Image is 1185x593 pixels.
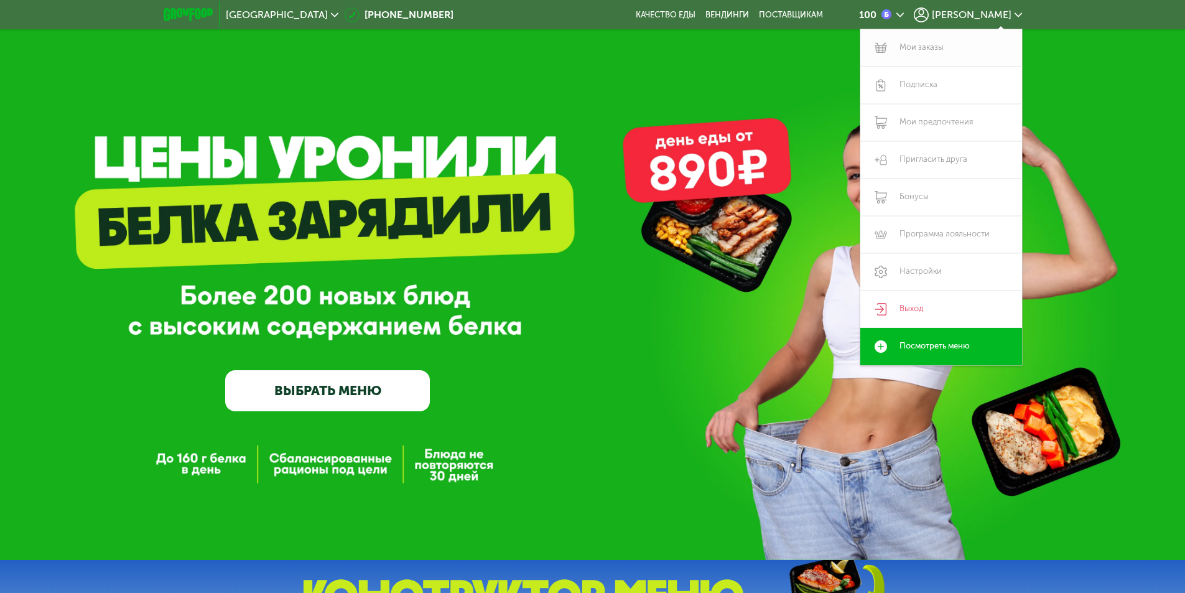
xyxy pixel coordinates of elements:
a: Настройки [860,253,1022,291]
span: [PERSON_NAME] [932,10,1011,20]
a: Посмотреть меню [860,328,1022,365]
a: Выход [860,291,1022,328]
a: Вендинги [705,10,749,20]
a: Мои предпочтения [860,104,1022,141]
a: [PHONE_NUMBER] [345,7,453,22]
a: ВЫБРАТЬ МЕНЮ [225,370,430,411]
a: Подписка [860,67,1022,104]
div: 100 [859,10,876,20]
div: поставщикам [759,10,823,20]
a: Мои заказы [860,29,1022,67]
a: Бонусы [860,179,1022,216]
a: Пригласить друга [860,141,1022,179]
a: Программа лояльности [860,216,1022,253]
span: [GEOGRAPHIC_DATA] [226,10,328,20]
a: Качество еды [636,10,695,20]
